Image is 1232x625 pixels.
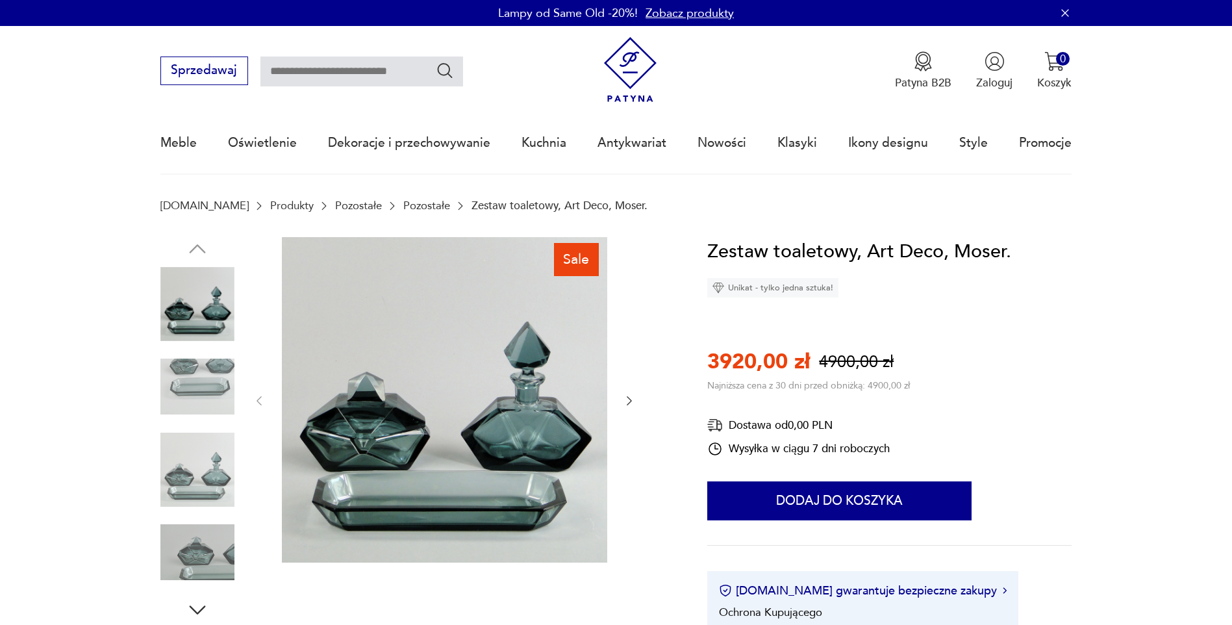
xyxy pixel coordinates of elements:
a: Pozostałe [403,199,450,212]
img: Ikona dostawy [707,417,723,433]
button: Sprzedawaj [160,57,248,85]
p: Zestaw toaletowy, Art Deco, Moser. [471,199,647,212]
img: Patyna - sklep z meblami i dekoracjami vintage [597,37,663,103]
p: Koszyk [1037,75,1072,90]
a: Ikony designu [848,113,928,173]
div: Sale [554,243,599,275]
p: 3920,00 zł [707,348,810,376]
button: Zaloguj [976,51,1012,90]
a: Style [959,113,988,173]
div: Wysyłka w ciągu 7 dni roboczych [707,441,890,457]
p: Zaloguj [976,75,1012,90]
a: Ikona medaluPatyna B2B [895,51,951,90]
li: Ochrona Kupującego [719,605,822,620]
button: Szukaj [436,61,455,80]
img: Ikona medalu [913,51,933,71]
img: Ikonka użytkownika [985,51,1005,71]
a: Nowości [698,113,746,173]
a: Zobacz produkty [646,5,734,21]
h1: Zestaw toaletowy, Art Deco, Moser. [707,237,1011,267]
a: Meble [160,113,197,173]
div: 0 [1056,52,1070,66]
img: Zdjęcie produktu Zestaw toaletowy, Art Deco, Moser. [282,237,607,563]
a: Produkty [270,199,314,212]
a: Sprzedawaj [160,66,248,77]
a: Antykwariat [597,113,666,173]
a: [DOMAIN_NAME] [160,199,249,212]
img: Zdjęcie produktu Zestaw toaletowy, Art Deco, Moser. [160,267,234,341]
a: Pozostałe [335,199,382,212]
img: Zdjęcie produktu Zestaw toaletowy, Art Deco, Moser. [160,350,234,424]
a: Klasyki [777,113,817,173]
img: Ikona koszyka [1044,51,1064,71]
p: 4900,00 zł [819,351,894,374]
img: Ikona strzałki w prawo [1003,587,1007,594]
a: Promocje [1019,113,1072,173]
img: Zdjęcie produktu Zestaw toaletowy, Art Deco, Moser. [160,515,234,589]
div: Unikat - tylko jedna sztuka! [707,278,838,298]
p: Patyna B2B [895,75,951,90]
div: Dostawa od 0,00 PLN [707,417,890,433]
button: Patyna B2B [895,51,951,90]
a: Kuchnia [522,113,566,173]
p: Najniższa cena z 30 dni przed obniżką: 4900,00 zł [707,379,910,392]
button: 0Koszyk [1037,51,1072,90]
img: Ikona diamentu [712,282,724,294]
a: Dekoracje i przechowywanie [328,113,490,173]
img: Ikona certyfikatu [719,584,732,597]
a: Oświetlenie [228,113,297,173]
p: Lampy od Same Old -20%! [498,5,638,21]
button: [DOMAIN_NAME] gwarantuje bezpieczne zakupy [719,583,1007,599]
img: Zdjęcie produktu Zestaw toaletowy, Art Deco, Moser. [160,433,234,507]
button: Dodaj do koszyka [707,481,972,520]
